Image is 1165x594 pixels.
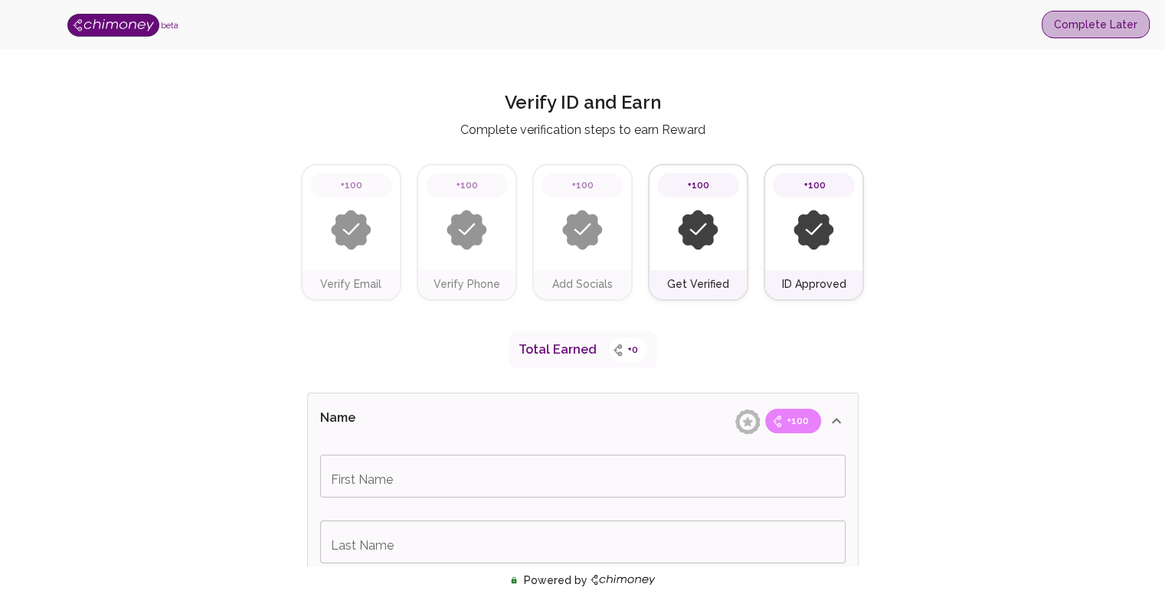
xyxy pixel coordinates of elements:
img: inactive [794,210,834,250]
span: beta [161,21,178,30]
span: +100 [777,413,818,429]
h6: Verify Phone [434,276,500,293]
span: +100 [331,178,371,193]
img: inactive [331,210,371,250]
span: +100 [447,178,487,193]
span: +0 [618,342,647,357]
h6: Get Verified [667,276,729,293]
img: Logo [67,14,159,37]
h6: Add Socials [552,276,613,293]
img: inactive [678,210,718,250]
span: +100 [794,178,834,193]
p: Total Earned [519,341,597,359]
h2: Verify ID and Earn [505,90,661,121]
p: Complete verification steps to earn Reward [460,121,705,139]
span: +100 [678,178,718,193]
button: Complete Later [1042,11,1150,39]
p: Name [320,409,487,433]
img: inactive [562,210,603,250]
h6: ID Approved [782,276,846,293]
div: Name+100 [308,393,858,449]
img: inactive [447,210,487,250]
span: +100 [562,178,603,193]
h6: Verify Email [320,276,381,293]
